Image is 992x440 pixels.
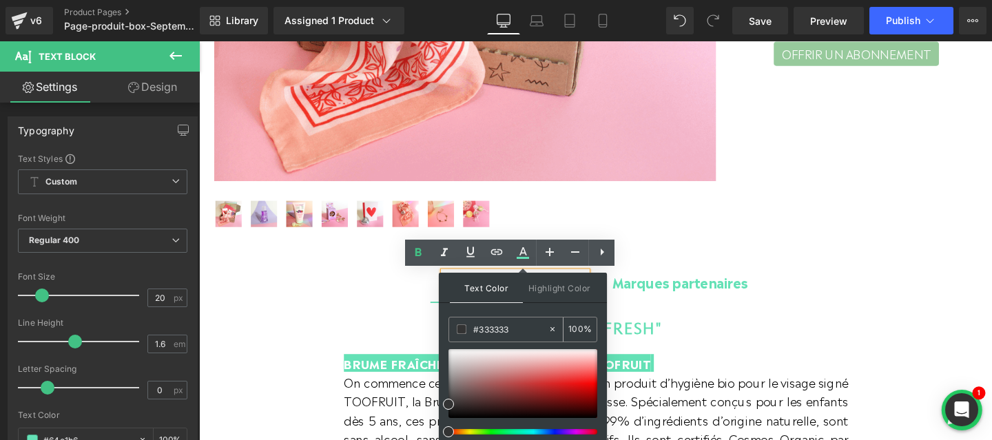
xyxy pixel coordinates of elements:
[174,386,185,395] span: px
[166,167,194,195] img: La box de Septembre 2025
[45,176,77,188] b: Custom
[39,51,96,62] span: Text Block
[29,235,80,245] b: Regular 400
[92,167,119,195] img: La box de Septembre 2025
[103,72,203,103] a: Design
[28,12,45,30] div: v6
[152,328,475,347] span: BRUME FRAÎCHE OU DOUCE MOUSSE | TOOFRUIT
[64,7,223,18] a: Product Pages
[553,7,586,34] a: Tablet
[358,242,366,263] b: e
[18,410,187,420] div: Text Color
[285,14,393,28] div: Assigned 1 Product
[699,7,727,34] button: Redo
[203,167,231,195] img: La box de Septembre 2025
[278,167,305,195] img: La box de Septembre 2025
[18,213,187,223] div: Font Weight
[435,242,577,263] span: Marques partenaires
[810,14,847,28] span: Preview
[18,272,187,282] div: Font Size
[813,362,827,376] div: 1
[18,364,187,374] div: Letter Spacing
[586,7,619,34] a: Mobile
[174,339,185,348] span: em
[450,273,523,303] span: Text Color
[749,14,772,28] span: Save
[794,7,864,34] a: Preview
[366,242,408,263] b: la box
[6,7,53,34] a: v6
[226,14,258,27] span: Library
[564,317,597,342] div: %
[129,167,156,195] img: La box de Septembre 2025
[54,167,82,195] img: La box de Septembre 2025
[240,167,268,195] img: La box de Septembre 2025
[473,322,548,337] input: Color
[18,153,187,164] div: Text Styles
[257,242,358,263] b: Composition d
[520,7,553,34] a: Laptop
[612,4,769,22] span: OFFRIR UN ABONNEMENT
[886,15,920,26] span: Publish
[64,21,196,32] span: Page-produit-box-Septembre-2025
[487,7,520,34] a: Desktop
[666,7,694,34] button: Undo
[174,293,185,302] span: px
[17,167,45,195] img: La box de Septembre 2025
[786,372,817,403] img: WhatsApp
[200,7,268,34] a: New Library
[869,7,953,34] button: Publish
[523,273,596,302] span: Highlight Color
[18,318,187,328] div: Line Height
[348,292,487,311] b: BOX "SO FRESH"
[18,117,74,136] div: Typography
[945,393,978,426] div: Open Intercom Messenger
[959,7,986,34] button: More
